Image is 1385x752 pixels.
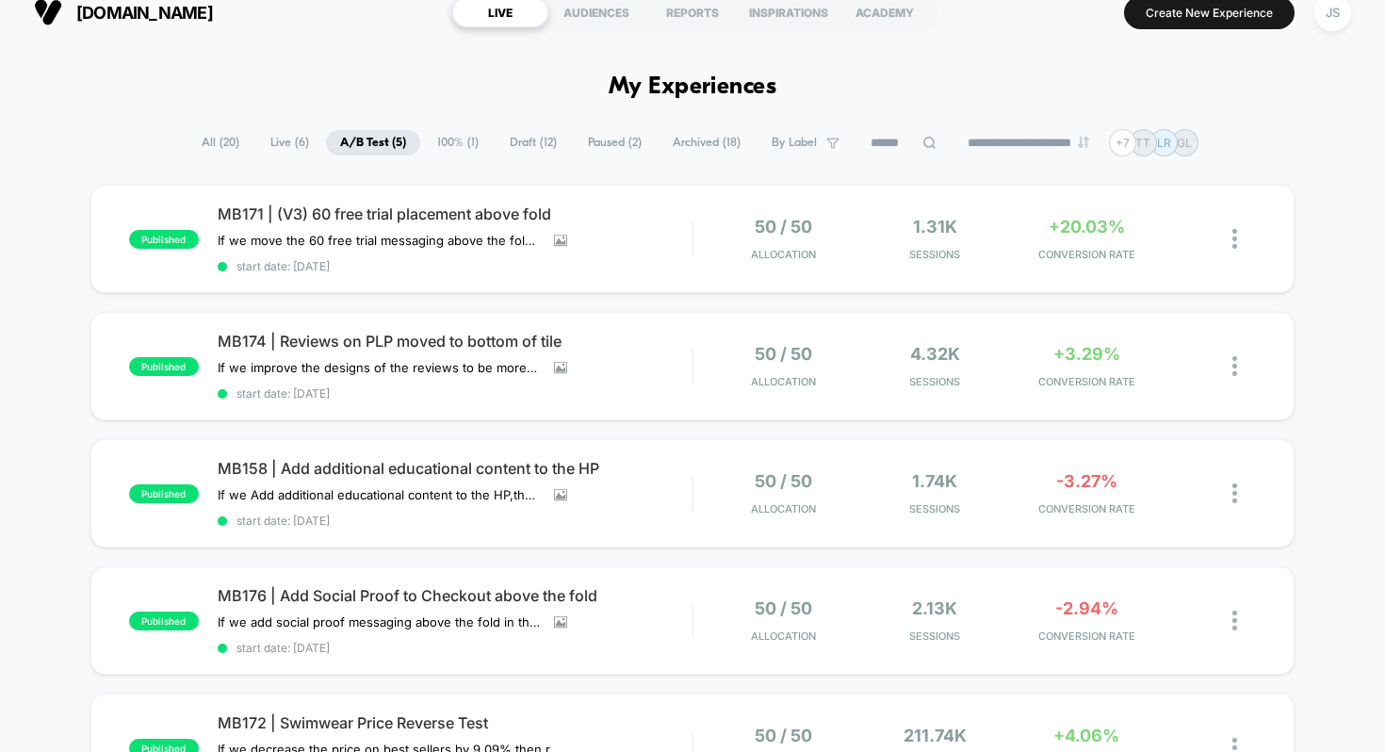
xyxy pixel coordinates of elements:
span: +20.03% [1049,217,1125,237]
span: published [129,612,199,630]
span: Sessions [864,375,1006,388]
img: close [1232,356,1237,376]
span: MB171 | (V3) 60 free trial placement above fold [218,204,692,223]
span: CONVERSION RATE [1016,248,1158,261]
span: 4.32k [910,344,960,364]
span: By Label [772,136,817,150]
span: published [129,230,199,249]
span: +4.06% [1053,726,1119,745]
span: start date: [DATE] [218,386,692,401]
span: CONVERSION RATE [1016,375,1158,388]
p: LR [1157,136,1171,150]
span: MB176 | Add Social Proof to Checkout above the fold [218,586,692,605]
p: TT [1135,136,1150,150]
span: 211.74k [904,726,967,745]
span: [DOMAIN_NAME] [76,3,213,23]
img: end [1078,137,1089,148]
span: MB172 | Swimwear Price Reverse Test [218,713,692,732]
span: start date: [DATE] [218,641,692,655]
span: Allocation [751,502,816,515]
span: +3.29% [1053,344,1120,364]
span: start date: [DATE] [218,259,692,273]
span: start date: [DATE] [218,514,692,528]
span: Paused ( 2 ) [574,130,656,155]
span: Allocation [751,629,816,643]
p: GL [1177,136,1192,150]
span: 50 / 50 [755,598,812,618]
span: 1.31k [913,217,957,237]
span: 100% ( 1 ) [423,130,493,155]
span: Allocation [751,248,816,261]
span: If we add social proof messaging above the fold in the checkout,then conversions will increase,be... [218,614,540,629]
span: 50 / 50 [755,471,812,491]
img: close [1232,229,1237,249]
span: Sessions [864,502,1006,515]
span: Sessions [864,248,1006,261]
span: published [129,357,199,376]
span: Live ( 6 ) [256,130,323,155]
span: CONVERSION RATE [1016,502,1158,515]
span: 2.13k [912,598,957,618]
span: All ( 20 ) [187,130,253,155]
span: Archived ( 18 ) [659,130,755,155]
span: Draft ( 12 ) [496,130,571,155]
span: 50 / 50 [755,344,812,364]
span: published [129,484,199,503]
h1: My Experiences [609,74,777,101]
img: close [1232,611,1237,630]
img: close [1232,483,1237,503]
div: + 7 [1109,129,1136,156]
span: MB158 | Add additional educational content to the HP [218,459,692,478]
span: CONVERSION RATE [1016,629,1158,643]
span: If we move the 60 free trial messaging above the fold for mobile,then conversions will increase,b... [218,233,540,248]
span: 50 / 50 [755,217,812,237]
span: Allocation [751,375,816,388]
span: If we Add additional educational content to the HP,then CTR will increase,because visitors are be... [218,487,540,502]
span: Sessions [864,629,1006,643]
span: 1.74k [912,471,957,491]
span: A/B Test ( 5 ) [326,130,420,155]
span: MB174 | Reviews on PLP moved to bottom of tile [218,332,692,351]
span: -3.27% [1056,471,1117,491]
span: -2.94% [1055,598,1118,618]
span: If we improve the designs of the reviews to be more visible and credible,then conversions will in... [218,360,540,375]
span: 50 / 50 [755,726,812,745]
